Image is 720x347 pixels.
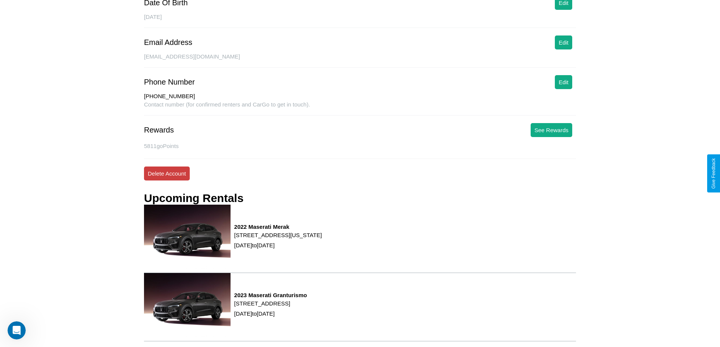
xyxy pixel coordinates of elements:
[234,292,307,298] h3: 2023 Maserati Granturismo
[234,224,322,230] h3: 2022 Maserati Merak
[234,308,307,319] p: [DATE] to [DATE]
[144,167,190,180] button: Delete Account
[555,75,572,89] button: Edit
[8,321,26,339] iframe: Intercom live chat
[234,240,322,250] p: [DATE] to [DATE]
[144,141,576,151] p: 5811 goPoints
[144,93,576,101] div: [PHONE_NUMBER]
[144,38,192,47] div: Email Address
[144,14,576,28] div: [DATE]
[234,230,322,240] p: [STREET_ADDRESS][US_STATE]
[531,123,572,137] button: See Rewards
[144,205,231,269] img: rental
[144,101,576,116] div: Contact number (for confirmed renters and CarGo to get in touch).
[711,158,716,189] div: Give Feedback
[234,298,307,308] p: [STREET_ADDRESS]
[144,78,195,86] div: Phone Number
[144,192,243,205] h3: Upcoming Rentals
[144,126,174,134] div: Rewards
[555,35,572,49] button: Edit
[144,53,576,68] div: [EMAIL_ADDRESS][DOMAIN_NAME]
[144,273,231,337] img: rental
